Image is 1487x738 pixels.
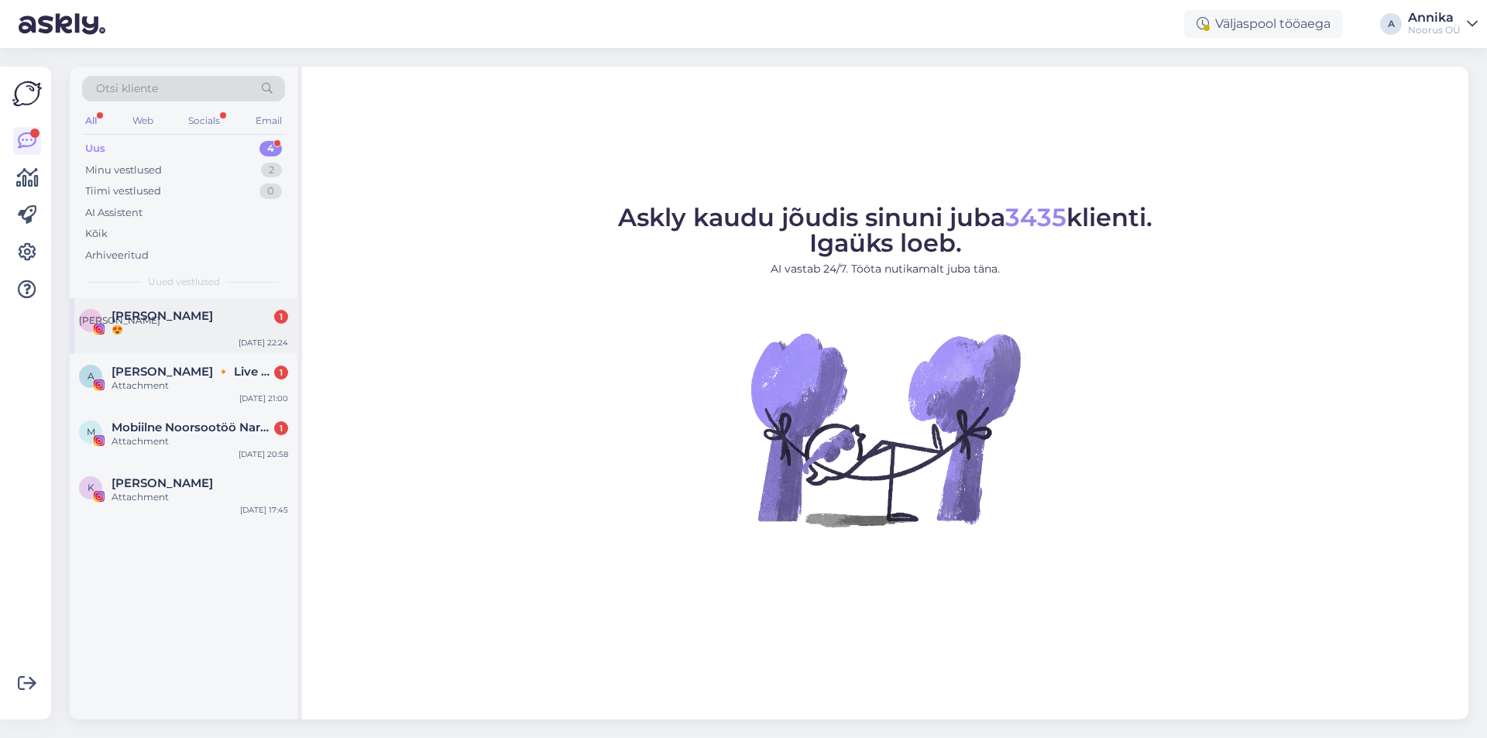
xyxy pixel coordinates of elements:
div: Web [129,111,156,131]
div: Attachment [112,379,288,393]
div: Attachment [112,434,288,448]
div: A [1380,13,1402,35]
div: Socials [185,111,223,131]
span: A [88,370,94,382]
p: AI vastab 24/7. Tööta nutikamalt juba täna. [618,261,1152,277]
div: Arhiveeritud [85,248,149,263]
div: Email [252,111,285,131]
div: AI Assistent [85,205,143,221]
div: Kõik [85,226,108,242]
img: No Chat active [746,290,1025,568]
span: Андрей Романовский [112,309,213,323]
div: Minu vestlused [85,163,162,178]
div: Attachment [112,490,288,504]
div: [DATE] 21:00 [239,393,288,404]
span: Annee Kàlinen 🔸 Live music performer 🔸 Digi turundus [112,365,273,379]
div: 2 [261,163,282,178]
span: K [88,482,94,493]
div: Uus [85,141,105,156]
div: 4 [259,141,282,156]
div: [DATE] 17:45 [240,504,288,516]
div: Annika [1408,12,1461,24]
span: Uued vestlused [148,275,220,289]
span: Mobiilne Noorsootöö Narvas! [112,420,273,434]
div: [DATE] 20:58 [239,448,288,460]
div: Noorus OÜ [1408,24,1461,36]
div: All [82,111,100,131]
span: Kai-Riin [112,476,213,490]
div: [DATE] 22:24 [239,337,288,348]
div: 1 [274,421,288,435]
div: Tiimi vestlused [85,184,161,199]
span: M [87,426,95,438]
img: Askly Logo [12,79,42,108]
div: 1 [274,310,288,324]
span: 3435 [1005,202,1066,232]
span: [PERSON_NAME] [79,314,160,326]
div: 😍 [112,323,288,337]
div: 0 [259,184,282,199]
div: Väljaspool tööaega [1184,10,1343,38]
span: Askly kaudu jõudis sinuni juba klienti. Igaüks loeb. [618,202,1152,258]
span: Otsi kliente [96,81,158,97]
div: 1 [274,366,288,379]
a: AnnikaNoorus OÜ [1408,12,1478,36]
